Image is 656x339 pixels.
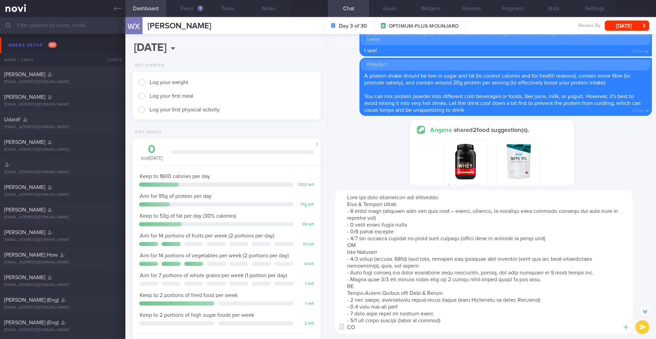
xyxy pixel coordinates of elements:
[297,242,314,247] div: 10 left
[139,144,165,162] div: kcal [DATE]
[4,305,121,310] div: [EMAIL_ADDRESS][DOMAIN_NAME]
[132,63,165,68] div: Get Started
[632,107,644,113] span: 10:21am
[4,72,45,77] span: [PERSON_NAME]
[364,62,648,68] div: Probably C
[4,117,21,122] span: UdaraY
[121,13,147,39] div: WX
[297,321,314,326] div: 2 left
[139,144,165,155] div: 0
[4,192,121,198] div: [EMAIL_ADDRESS][DOMAIN_NAME]
[417,126,567,134] div: shared 2 food suggestion(s).
[4,297,59,303] span: [PERSON_NAME] (Eng)
[140,273,287,278] span: Aim for 7 portions of whole grains per week (1 portion per day)
[4,147,121,152] div: [EMAIL_ADDRESS][DOMAIN_NAME]
[4,207,45,213] span: [PERSON_NAME]
[4,139,45,145] span: [PERSON_NAME]
[297,222,314,227] div: 39 left
[297,202,314,207] div: 77 g left
[496,139,541,208] div: True - WPI90 - Whey Protein Isolate
[4,215,121,220] div: [EMAIL_ADDRESS][DOMAIN_NAME]
[4,230,45,235] span: [PERSON_NAME]
[364,94,641,113] span: You can mix protein powder into different cold beverages or foods, like juice, milk, or yogurt. H...
[4,283,121,288] div: [EMAIL_ADDRESS][DOMAIN_NAME]
[4,102,121,107] div: [EMAIL_ADDRESS][DOMAIN_NAME]
[4,252,58,258] span: [PERSON_NAME] How
[430,127,454,133] strong: Angena
[140,293,238,298] span: Keep to 2 portions of fried food per week
[140,233,274,239] span: Aim for 14 portions of fruits per week (2 portions per day)
[4,185,45,190] span: [PERSON_NAME]
[148,22,211,30] span: [PERSON_NAME]
[7,41,58,50] div: Needs setup
[389,23,459,30] span: OPTIMUM-PLUS-MOUNJARO
[578,23,601,29] span: Review By
[4,320,59,325] span: [PERSON_NAME] (Eng)
[339,23,367,29] strong: Day 3 of 30
[443,139,488,208] div: Optimum Nutrition - Gold Standard 100% Whey - Double Rich Chocolate
[500,143,538,181] img: True - WPI90 - Whey Protein Isolate
[297,262,314,267] div: 8 left
[605,21,649,31] button: [DATE]
[632,47,644,54] span: 10:21am
[4,80,121,85] div: [EMAIL_ADDRESS][DOMAIN_NAME]
[140,213,236,219] span: Keep to 53g of fat per day (30% calories)
[447,143,485,181] img: Optimum Nutrition - Gold Standard 100% Whey - Double Rich Chocolate
[297,301,314,307] div: 1 left
[140,312,254,318] span: Keep to 2 portions of high sugar foods per week
[4,275,45,280] span: [PERSON_NAME]
[4,260,121,265] div: [EMAIL_ADDRESS][DOMAIN_NAME]
[297,182,314,188] div: 1202 left
[4,125,121,130] div: [EMAIL_ADDRESS][DOMAIN_NAME]
[4,238,121,243] div: [EMAIL_ADDRESS][DOMAIN_NAME]
[140,174,210,179] span: Keep to 1600 calories per day
[4,328,121,333] div: [EMAIL_ADDRESS][DOMAIN_NAME]
[197,5,203,11] div: 1
[140,253,289,258] span: Aim for 14 portions of vegetables per week (2 portions per day)
[364,48,377,53] span: I see!
[364,73,630,85] span: A protein shake should be low in sugar and fat (to control calories and for health reasons), cont...
[132,130,161,135] div: Diet (Daily)
[364,31,648,42] div: Understood! My walks are longer for now because my husband is traveling so I have to walk the dog...
[98,53,125,67] div: Chats
[48,42,57,48] span: 101
[4,94,45,100] span: [PERSON_NAME]
[4,170,121,175] div: [EMAIL_ADDRESS][DOMAIN_NAME]
[140,193,211,199] span: Aim for 95g of protein per day
[297,282,314,287] div: 7 left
